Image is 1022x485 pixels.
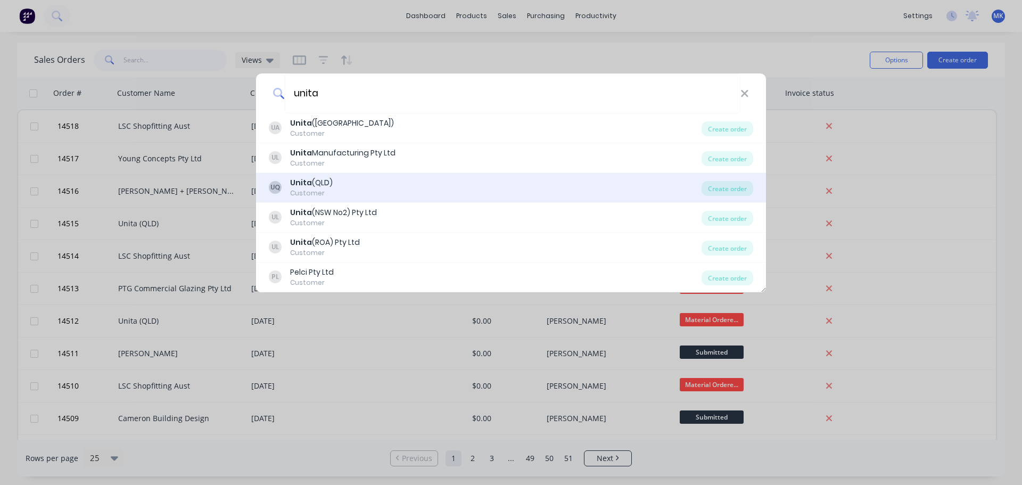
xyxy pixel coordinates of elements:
[290,207,312,218] b: Unita
[702,121,753,136] div: Create order
[702,270,753,285] div: Create order
[269,270,282,283] div: PL
[702,211,753,226] div: Create order
[290,207,377,218] div: (NSW No2) Pty Ltd
[290,118,312,128] b: Unita
[702,241,753,256] div: Create order
[269,241,282,253] div: UL
[290,118,394,129] div: ([GEOGRAPHIC_DATA])
[269,121,282,134] div: UA
[290,159,395,168] div: Customer
[290,248,360,258] div: Customer
[290,147,312,158] b: Unita
[702,181,753,196] div: Create order
[290,237,360,248] div: (ROA) Pty Ltd
[290,147,395,159] div: Manufacturing Pty Ltd
[290,177,333,188] div: (QLD)
[269,211,282,224] div: UL
[290,267,334,278] div: Pelci Pty Ltd
[702,151,753,166] div: Create order
[290,177,312,188] b: Unita
[290,278,334,287] div: Customer
[290,218,377,228] div: Customer
[269,151,282,164] div: UL
[290,188,333,198] div: Customer
[290,237,312,248] b: Unita
[285,73,740,113] input: Enter a customer name to create a new order...
[290,129,394,138] div: Customer
[269,181,282,194] div: UQ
